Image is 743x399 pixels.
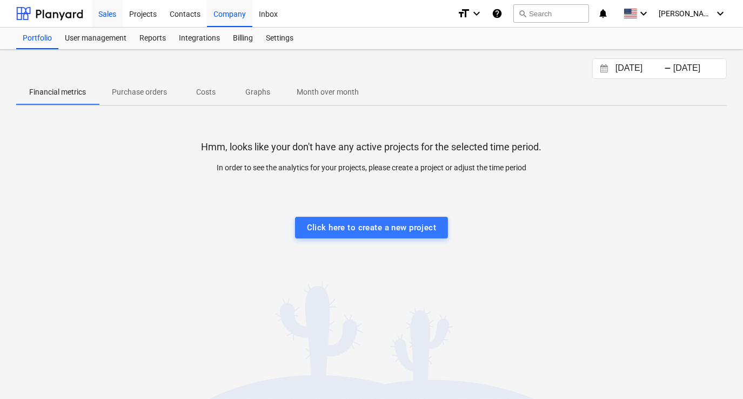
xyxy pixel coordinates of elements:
span: search [518,9,527,18]
a: Settings [259,28,300,49]
p: Costs [193,87,219,98]
p: Hmm, looks like your don't have any active projects for the selected time period. [202,141,542,154]
i: keyboard_arrow_down [470,7,483,20]
div: Click here to create a new project [307,221,437,235]
button: Interact with the calendar and add the check-in date for your trip. [595,63,613,75]
input: End Date [671,61,726,76]
p: In order to see the analytics for your projects, please create a project or adjust the time period [194,162,550,174]
button: Click here to create a new project [295,217,449,238]
div: - [664,65,671,72]
i: keyboard_arrow_down [714,7,727,20]
p: Month over month [297,87,359,98]
a: Reports [133,28,172,49]
i: Knowledge base [492,7,503,20]
a: Portfolio [16,28,58,49]
p: Purchase orders [112,87,167,98]
p: Financial metrics [29,87,86,98]
p: Graphs [245,87,271,98]
a: Billing [226,28,259,49]
i: keyboard_arrow_down [637,7,650,20]
span: [PERSON_NAME] [659,9,713,18]
iframe: Chat Widget [689,347,743,399]
i: notifications [598,7,608,20]
a: Integrations [172,28,226,49]
button: Search [513,4,589,23]
i: format_size [457,7,470,20]
a: User management [58,28,133,49]
input: Start Date [613,61,668,76]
